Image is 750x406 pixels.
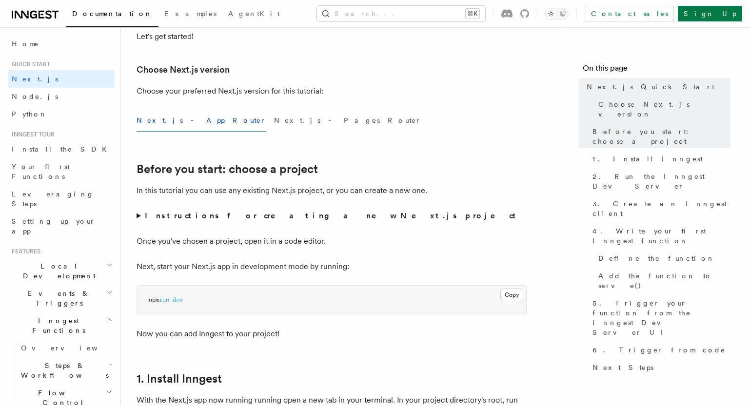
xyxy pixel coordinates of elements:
[592,154,703,164] span: 1. Install Inngest
[545,8,569,19] button: Toggle dark mode
[12,217,96,235] span: Setting up your app
[8,257,115,285] button: Local Development
[598,99,730,119] span: Choose Next.js version
[592,172,730,191] span: 2. Run the Inngest Dev Server
[274,110,421,132] button: Next.js - Pages Router
[17,361,109,380] span: Steps & Workflows
[228,10,280,18] span: AgentKit
[589,294,730,341] a: 5. Trigger your function from the Inngest Dev Server UI
[149,296,159,303] span: npm
[8,158,115,185] a: Your first Functions
[159,296,169,303] span: run
[137,372,222,386] a: 1. Install Inngest
[137,110,266,132] button: Next.js - App Router
[137,30,527,43] p: Let's get started!
[594,250,730,267] a: Define the function
[589,359,730,376] a: Next Steps
[587,82,714,92] span: Next.js Quick Start
[21,344,121,352] span: Overview
[592,199,730,218] span: 3. Create an Inngest client
[137,184,527,197] p: In this tutorial you can use any existing Next.js project, or you can create a new one.
[592,226,730,246] span: 4. Write your first Inngest function
[8,35,115,53] a: Home
[8,213,115,240] a: Setting up your app
[8,131,55,138] span: Inngest tour
[678,6,742,21] a: Sign Up
[589,195,730,222] a: 3. Create an Inngest client
[8,88,115,105] a: Node.js
[137,260,527,273] p: Next, start your Next.js app in development mode by running:
[592,363,653,372] span: Next Steps
[8,285,115,312] button: Events & Triggers
[158,3,222,26] a: Examples
[17,357,115,384] button: Steps & Workflows
[594,267,730,294] a: Add the function to serve()
[466,9,479,19] kbd: ⌘K
[12,110,47,118] span: Python
[592,345,726,355] span: 6. Trigger from code
[12,163,70,180] span: Your first Functions
[592,127,730,146] span: Before you start: choose a project
[598,253,715,263] span: Define the function
[589,150,730,168] a: 1. Install Inngest
[589,341,730,359] a: 6. Trigger from code
[8,185,115,213] a: Leveraging Steps
[137,209,527,223] summary: Instructions for creating a new Next.js project
[173,296,183,303] span: dev
[589,168,730,195] a: 2. Run the Inngest Dev Server
[145,211,520,220] strong: Instructions for creating a new Next.js project
[12,190,94,208] span: Leveraging Steps
[585,6,674,21] a: Contact sales
[12,93,58,100] span: Node.js
[317,6,485,21] button: Search...⌘K
[66,3,158,27] a: Documentation
[500,289,523,301] button: Copy
[594,96,730,123] a: Choose Next.js version
[8,60,50,68] span: Quick start
[583,78,730,96] a: Next.js Quick Start
[72,10,153,18] span: Documentation
[12,75,58,83] span: Next.js
[8,140,115,158] a: Install the SDK
[589,222,730,250] a: 4. Write your first Inngest function
[8,70,115,88] a: Next.js
[8,105,115,123] a: Python
[592,298,730,337] span: 5. Trigger your function from the Inngest Dev Server UI
[137,162,318,176] a: Before you start: choose a project
[589,123,730,150] a: Before you start: choose a project
[598,271,730,290] span: Add the function to serve()
[17,339,115,357] a: Overview
[137,63,230,77] a: Choose Next.js version
[137,84,527,98] p: Choose your preferred Next.js version for this tutorial:
[12,145,113,153] span: Install the SDK
[164,10,217,18] span: Examples
[8,248,40,255] span: Features
[583,62,730,78] h4: On this page
[8,312,115,339] button: Inngest Functions
[8,316,105,335] span: Inngest Functions
[137,234,527,248] p: Once you've chosen a project, open it in a code editor.
[8,261,106,281] span: Local Development
[8,289,106,308] span: Events & Triggers
[12,39,39,49] span: Home
[222,3,286,26] a: AgentKit
[137,327,527,341] p: Now you can add Inngest to your project!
